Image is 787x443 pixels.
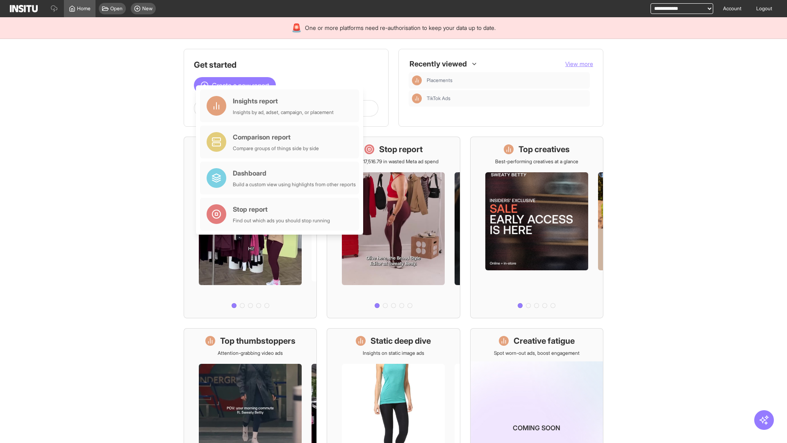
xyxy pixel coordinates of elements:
p: Best-performing creatives at a glance [495,158,578,165]
span: New [142,5,152,12]
div: Insights by ad, adset, campaign, or placement [233,109,334,116]
span: View more [565,60,593,67]
span: Home [77,5,91,12]
h1: Static deep dive [371,335,431,347]
button: Create a new report [194,77,276,94]
h1: Stop report [379,144,423,155]
p: Attention-grabbing video ads [218,350,283,356]
p: Save £17,516.79 in wasted Meta ad spend [348,158,439,165]
h1: Top creatives [519,144,570,155]
span: Open [110,5,123,12]
div: Find out which ads you should stop running [233,217,330,224]
span: Placements [427,77,587,84]
span: TikTok Ads [427,95,587,102]
h1: Get started [194,59,378,71]
div: Stop report [233,204,330,214]
div: Compare groups of things side by side [233,145,319,152]
div: Build a custom view using highlights from other reports [233,181,356,188]
div: Dashboard [233,168,356,178]
span: TikTok Ads [427,95,450,102]
button: View more [565,60,593,68]
div: Comparison report [233,132,319,142]
p: Insights on static image ads [363,350,424,356]
a: Top creativesBest-performing creatives at a glance [470,137,603,318]
span: Placements [427,77,453,84]
div: Insights [412,75,422,85]
div: Insights [412,94,422,103]
span: One or more platforms need re-authorisation to keep your data up to date. [305,24,496,32]
div: Insights report [233,96,334,106]
img: Logo [10,5,38,12]
div: 🚨 [291,22,302,34]
span: Create a new report [212,80,269,90]
a: What's live nowSee all active ads instantly [184,137,317,318]
h1: Top thumbstoppers [220,335,296,347]
a: Stop reportSave £17,516.79 in wasted Meta ad spend [327,137,460,318]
